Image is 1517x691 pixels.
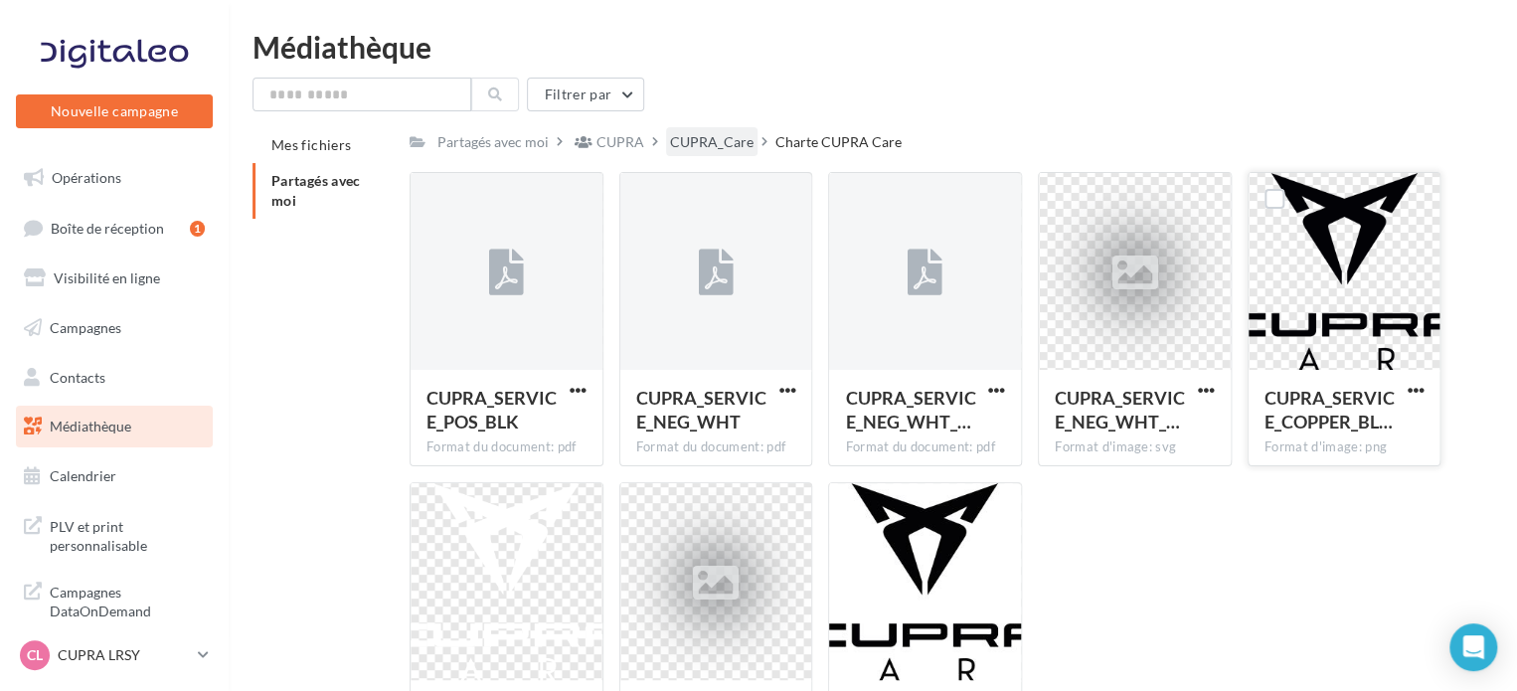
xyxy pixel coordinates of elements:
[426,438,587,456] div: Format du document: pdf
[12,157,217,199] a: Opérations
[1264,438,1425,456] div: Format d'image: png
[50,467,116,484] span: Calendrier
[12,505,217,564] a: PLV et print personnalisable
[1264,387,1395,432] span: CUPRA_SERVICE_COPPER_BLK_RGB
[50,368,105,385] span: Contacts
[12,357,217,399] a: Contacts
[12,258,217,299] a: Visibilité en ligne
[12,307,217,349] a: Campagnes
[437,132,549,152] div: Partagés avec moi
[50,418,131,434] span: Médiathèque
[636,387,766,432] span: CUPRA_SERVICE_NEG_WHT
[527,78,644,111] button: Filtrer par
[50,513,205,556] span: PLV et print personnalisable
[670,132,754,152] div: CUPRA_Care
[12,571,217,629] a: Campagnes DataOnDemand
[636,438,796,456] div: Format du document: pdf
[845,387,975,432] span: CUPRA_SERVICE_NEG_WHT_RGB
[52,169,121,186] span: Opérations
[27,645,43,665] span: CL
[1449,623,1497,671] div: Open Intercom Messenger
[54,269,160,286] span: Visibilité en ligne
[58,645,190,665] p: CUPRA LRSY
[596,132,644,152] div: CUPRA
[16,636,213,674] a: CL CUPRA LRSY
[50,319,121,336] span: Campagnes
[16,94,213,128] button: Nouvelle campagne
[190,221,205,237] div: 1
[271,172,361,209] span: Partagés avec moi
[426,387,557,432] span: CUPRA_SERVICE_POS_BLK
[775,132,902,152] div: Charte CUPRA Care
[51,219,164,236] span: Boîte de réception
[12,406,217,447] a: Médiathèque
[1055,387,1185,432] span: CUPRA_SERVICE_NEG_WHT_RGB
[12,207,217,250] a: Boîte de réception1
[1055,438,1215,456] div: Format d'image: svg
[271,136,351,153] span: Mes fichiers
[845,438,1005,456] div: Format du document: pdf
[12,455,217,497] a: Calendrier
[50,579,205,621] span: Campagnes DataOnDemand
[253,32,1493,62] div: Médiathèque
